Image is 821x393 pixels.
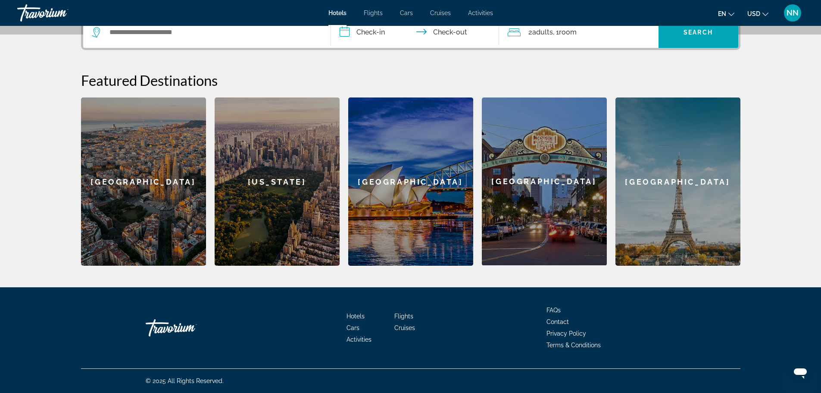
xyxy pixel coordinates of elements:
[546,307,561,314] a: FAQs
[684,29,713,36] span: Search
[364,9,383,16] a: Flights
[528,26,553,38] span: 2
[394,324,415,331] a: Cruises
[394,313,413,320] a: Flights
[718,10,726,17] span: en
[553,26,577,38] span: , 1
[659,17,738,48] button: Search
[331,17,499,48] button: Check in and out dates
[468,9,493,16] a: Activities
[81,72,740,89] h2: Featured Destinations
[546,318,569,325] a: Contact
[215,97,340,266] a: [US_STATE]
[615,97,740,266] a: [GEOGRAPHIC_DATA]
[747,10,760,17] span: USD
[787,9,799,17] span: NN
[747,7,768,20] button: Change currency
[347,336,371,343] a: Activities
[546,330,586,337] a: Privacy Policy
[482,97,607,265] div: [GEOGRAPHIC_DATA]
[347,324,359,331] a: Cars
[348,97,473,266] a: [GEOGRAPHIC_DATA]
[146,377,224,384] span: © 2025 All Rights Reserved.
[347,313,365,320] a: Hotels
[546,342,601,349] a: Terms & Conditions
[328,9,347,16] a: Hotels
[400,9,413,16] a: Cars
[83,17,738,48] div: Search widget
[146,315,232,341] a: Travorium
[499,17,659,48] button: Travelers: 2 adults, 0 children
[430,9,451,16] a: Cruises
[482,97,607,266] a: [GEOGRAPHIC_DATA]
[718,7,734,20] button: Change language
[781,4,804,22] button: User Menu
[17,2,103,24] a: Travorium
[532,28,553,36] span: Adults
[559,28,577,36] span: Room
[81,97,206,266] a: [GEOGRAPHIC_DATA]
[787,358,814,386] iframe: Кнопка запуска окна обмена сообщениями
